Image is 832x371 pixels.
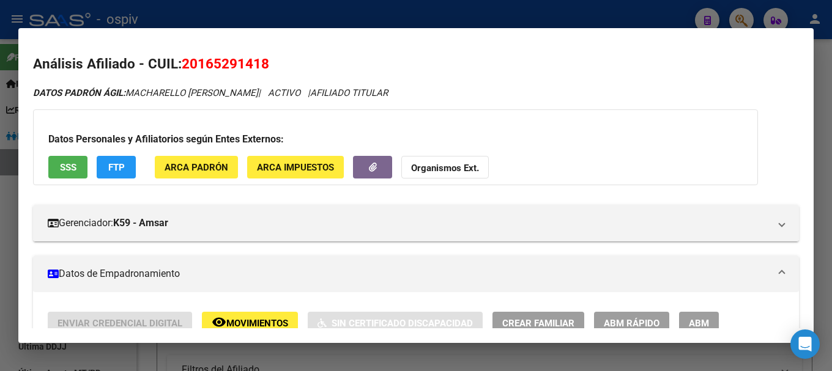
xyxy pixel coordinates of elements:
[247,156,344,178] button: ARCA Impuestos
[97,156,136,178] button: FTP
[33,255,799,292] mat-expansion-panel-header: Datos de Empadronamiento
[202,312,298,334] button: Movimientos
[492,312,584,334] button: Crear Familiar
[165,162,228,173] span: ARCA Padrón
[594,312,669,334] button: ABM Rápido
[60,162,76,173] span: SSS
[33,54,799,75] h2: Análisis Afiliado - CUIL:
[155,156,238,178] button: ARCA Padrón
[48,132,743,147] h3: Datos Personales y Afiliatorios según Entes Externos:
[58,318,182,329] span: Enviar Credencial Digital
[182,56,269,72] span: 20165291418
[48,312,192,334] button: Enviar Credencial Digital
[411,163,479,174] strong: Organismos Ext.
[604,318,659,329] span: ABM Rápido
[113,216,168,230] strong: K59 - Amsar
[108,162,125,173] span: FTP
[502,318,574,329] span: Crear Familiar
[48,266,770,281] mat-panel-title: Datos de Empadronamiento
[679,312,719,334] button: ABM
[790,329,820,359] div: Open Intercom Messenger
[212,315,226,329] mat-icon: remove_red_eye
[33,205,799,241] mat-expansion-panel-header: Gerenciador:K59 - Amsar
[401,156,489,178] button: Organismos Ext.
[310,87,388,98] span: AFILIADO TITULAR
[226,318,288,329] span: Movimientos
[33,87,388,98] i: | ACTIVO |
[48,156,87,178] button: SSS
[48,216,770,230] mat-panel-title: Gerenciador:
[257,162,334,173] span: ARCA Impuestos
[689,318,709,329] span: ABM
[332,318,473,329] span: Sin Certificado Discapacidad
[33,87,258,98] span: MACHARELLO [PERSON_NAME]
[308,312,483,334] button: Sin Certificado Discapacidad
[33,87,125,98] strong: DATOS PADRÓN ÁGIL:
